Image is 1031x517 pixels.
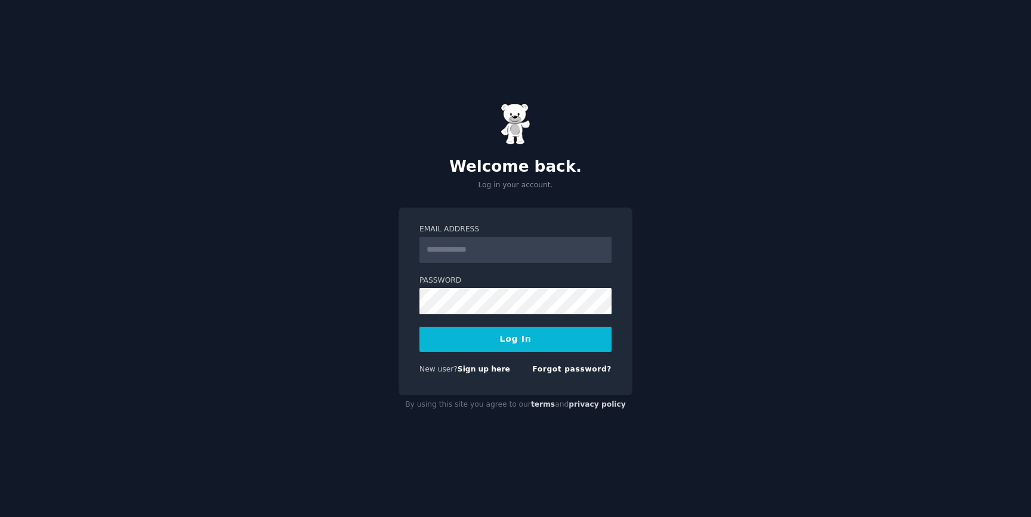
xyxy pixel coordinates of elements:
a: terms [531,400,555,408]
label: Email Address [419,224,612,235]
span: New user? [419,365,458,373]
h2: Welcome back. [399,157,632,177]
img: Gummy Bear [501,103,530,145]
a: privacy policy [569,400,626,408]
a: Forgot password? [532,365,612,373]
a: Sign up here [458,365,510,373]
label: Password [419,275,612,286]
p: Log in your account. [399,180,632,191]
button: Log In [419,327,612,352]
div: By using this site you agree to our and [399,395,632,414]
